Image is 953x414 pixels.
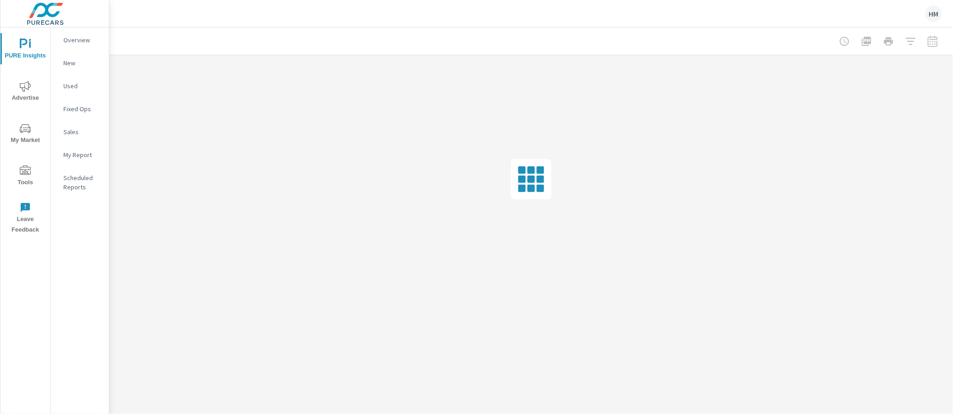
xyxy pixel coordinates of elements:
[925,6,942,22] div: HM
[51,171,109,194] div: Scheduled Reports
[51,79,109,93] div: Used
[63,150,102,159] p: My Report
[63,58,102,68] p: New
[51,56,109,70] div: New
[63,173,102,192] p: Scheduled Reports
[3,81,47,103] span: Advertise
[3,123,47,146] span: My Market
[3,202,47,235] span: Leave Feedback
[51,148,109,162] div: My Report
[3,165,47,188] span: Tools
[0,28,50,239] div: nav menu
[51,102,109,116] div: Fixed Ops
[63,127,102,136] p: Sales
[63,104,102,113] p: Fixed Ops
[63,81,102,91] p: Used
[3,39,47,61] span: PURE Insights
[51,125,109,139] div: Sales
[51,33,109,47] div: Overview
[63,35,102,45] p: Overview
